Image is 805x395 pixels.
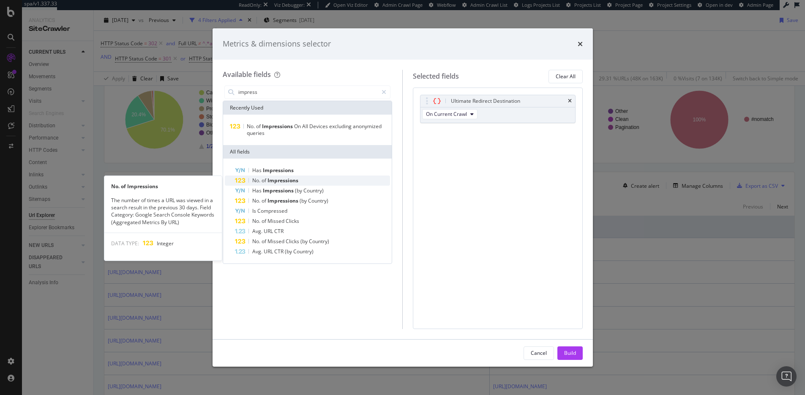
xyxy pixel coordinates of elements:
div: times [568,99,572,104]
button: Clear All [548,70,583,83]
div: Clear All [556,73,576,80]
span: On Current Crawl [426,110,467,118]
span: Missed [267,238,286,245]
span: All [302,123,309,130]
div: times [578,38,583,49]
div: Metrics & dimensions selector [223,38,331,49]
span: Devices [309,123,329,130]
span: of [262,238,267,245]
span: URL [264,248,274,255]
div: Cancel [531,349,547,357]
span: excluding [329,123,353,130]
div: modal [213,28,593,367]
div: Selected fields [413,71,459,81]
div: Recently Used [223,101,392,115]
button: Cancel [524,346,554,360]
span: Country) [308,197,328,204]
span: No. [252,217,262,225]
span: No. [252,177,262,184]
span: Clicks [286,217,299,225]
span: URL [264,228,274,235]
span: Avg. [252,228,264,235]
button: On Current Crawl [422,109,478,119]
span: Avg. [252,248,264,255]
button: Build [557,346,583,360]
span: Impressions [262,123,294,130]
span: of [262,197,267,204]
span: Impressions [263,167,294,174]
span: of [262,177,267,184]
span: Country) [309,238,329,245]
span: queries [247,129,265,137]
span: (by [285,248,293,255]
div: Ultimate Redirect Destination [451,97,520,105]
input: Search by field name [237,86,378,99]
div: No. of Impressions [104,183,222,190]
span: Country) [303,187,324,194]
span: Is [252,207,257,214]
span: (by [295,187,303,194]
div: Open Intercom Messenger [776,366,797,387]
span: (by [300,238,309,245]
span: CTR [274,248,285,255]
span: anonymized [353,123,382,130]
div: Build [564,349,576,357]
span: On [294,123,302,130]
span: Has [252,167,263,174]
span: CTR [274,228,284,235]
span: Compressed [257,207,287,214]
span: Country) [293,248,314,255]
span: Impressions [267,197,300,204]
span: No. [252,197,262,204]
div: Ultimate Redirect DestinationtimesOn Current Crawl [420,95,576,123]
span: Missed [267,217,286,225]
span: No. [247,123,256,130]
span: Has [252,187,263,194]
span: Impressions [263,187,295,194]
span: Impressions [267,177,298,184]
div: All fields [223,145,392,159]
span: of [256,123,262,130]
span: of [262,217,267,225]
span: Clicks [286,238,300,245]
span: No. [252,238,262,245]
span: (by [300,197,308,204]
div: The number of times a URL was viewed in a search result in the previous 30 days. Field Category: ... [104,197,222,226]
div: Available fields [223,70,271,79]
